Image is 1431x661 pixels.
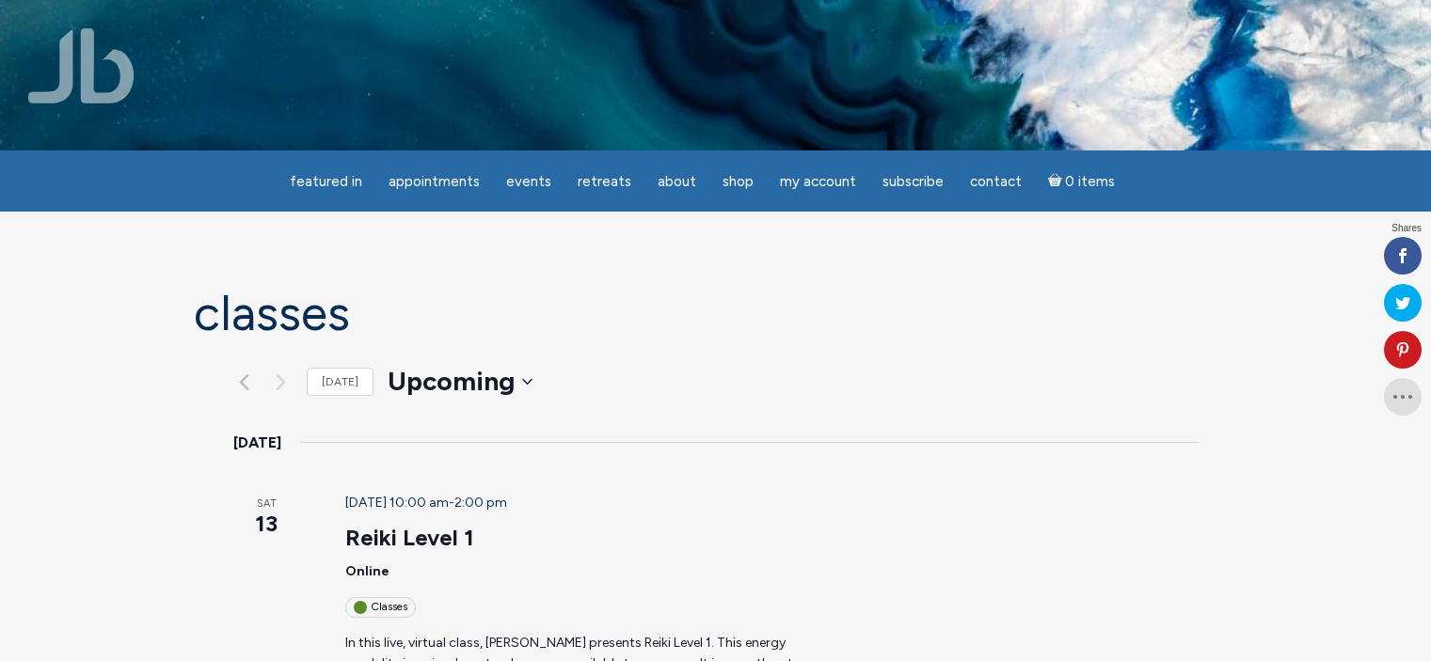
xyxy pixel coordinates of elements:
a: Shop [711,164,765,200]
a: About [646,164,708,200]
a: My Account [769,164,867,200]
span: My Account [780,173,856,190]
span: Sat [233,496,300,512]
a: Subscribe [871,164,955,200]
span: 0 items [1065,175,1115,189]
a: Contact [959,164,1033,200]
span: Upcoming [388,363,515,401]
button: Next Events [270,370,293,393]
i: Cart [1048,173,1066,190]
a: [DATE] [307,368,374,397]
button: Upcoming [388,363,533,401]
time: - [345,495,507,511]
span: 2:00 pm [454,495,507,511]
div: Classes [345,597,416,617]
span: Subscribe [882,173,944,190]
img: Jamie Butler. The Everyday Medium [28,28,135,103]
span: Retreats [578,173,631,190]
a: Retreats [566,164,643,200]
time: [DATE] [233,431,281,455]
span: [DATE] 10:00 am [345,495,449,511]
span: Shares [1391,224,1422,233]
span: Contact [970,173,1022,190]
span: Events [506,173,551,190]
a: Cart0 items [1037,162,1127,200]
span: Appointments [389,173,480,190]
a: Previous Events [233,370,256,393]
span: Shop [723,173,754,190]
a: featured in [278,164,374,200]
a: Appointments [377,164,491,200]
a: Events [495,164,563,200]
span: About [658,173,696,190]
span: featured in [290,173,362,190]
span: 13 [233,508,300,540]
a: Reiki Level 1 [345,524,474,552]
h1: Classes [194,287,1238,340]
span: Online [345,563,390,579]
